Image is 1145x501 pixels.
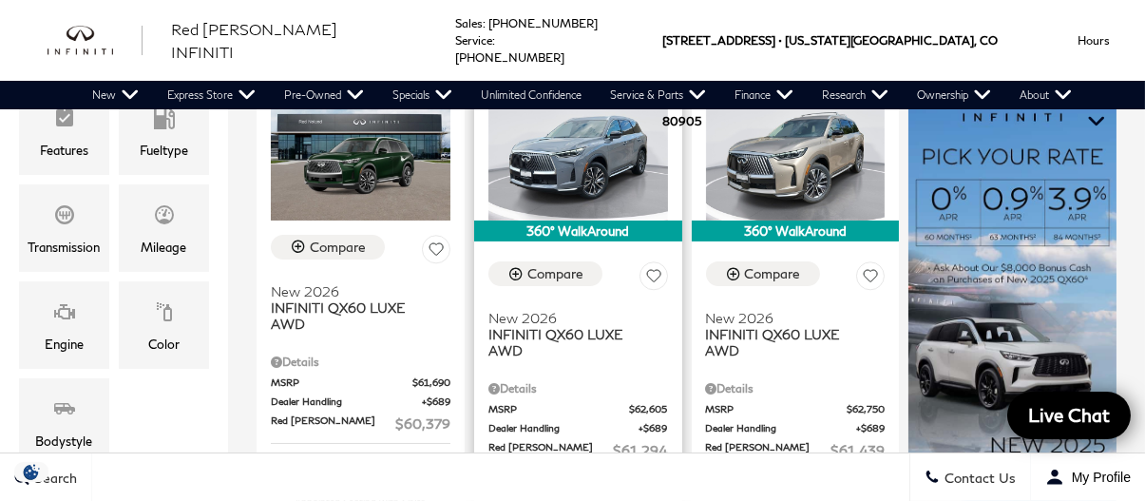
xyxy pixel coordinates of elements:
[53,199,76,237] span: Transmission
[474,221,682,241] div: 360° WalkAround
[706,440,886,460] a: Red [PERSON_NAME] $61,439
[29,237,101,258] div: Transmission
[692,221,900,241] div: 360° WalkAround
[706,86,886,221] img: 2026 INFINITI QX60 LUXE AWD
[488,440,614,460] span: Red [PERSON_NAME]
[148,334,180,355] div: Color
[639,421,668,435] span: $689
[1064,470,1131,485] span: My Profile
[639,261,668,297] button: Save Vehicle
[662,81,701,162] span: 80905
[19,378,109,466] div: BodystyleBodystyle
[29,470,77,486] span: Search
[119,87,209,175] div: FueltypeFueltype
[706,402,848,416] span: MSRP
[662,33,998,128] a: [STREET_ADDRESS] • [US_STATE][GEOGRAPHIC_DATA], CO 80905
[856,421,885,435] span: $689
[271,354,450,371] div: Pricing Details - INFINITI QX60 LUXE AWD
[153,81,270,109] a: Express Store
[271,395,422,409] span: Dealer Handling
[856,261,885,297] button: Save Vehicle
[78,81,1086,109] nav: Main Navigation
[53,102,76,140] span: Features
[271,414,395,434] span: Red [PERSON_NAME]
[706,421,857,435] span: Dealer Handling
[488,326,654,358] span: INFINITI QX60 LUXE AWD
[10,462,53,482] img: Opt-Out Icon
[830,440,885,460] span: $61,439
[483,16,486,30] span: :
[19,87,109,175] div: FeaturesFeatures
[467,81,596,109] a: Unlimited Confidence
[48,26,143,56] img: INFINITI
[527,265,583,282] div: Compare
[492,33,495,48] span: :
[903,81,1005,109] a: Ownership
[171,18,398,64] a: Red [PERSON_NAME] INFINITI
[706,402,886,416] a: MSRP $62,750
[378,81,467,109] a: Specials
[455,33,492,48] span: Service
[271,376,412,390] span: MSRP
[488,86,668,221] img: 2026 INFINITI QX60 LUXE AWD
[153,102,176,140] span: Fueltype
[488,380,668,397] div: Pricing Details - INFINITI QX60 LUXE AWD
[142,237,187,258] div: Mileage
[270,81,378,109] a: Pre-Owned
[271,376,450,390] a: MSRP $61,690
[706,421,886,435] a: Dealer Handling $689
[488,402,668,416] a: MSRP $62,605
[488,421,668,435] a: Dealer Handling $689
[614,440,668,460] span: $61,294
[395,414,450,434] span: $60,379
[455,50,564,65] a: [PHONE_NUMBER]
[706,261,820,286] button: Compare Vehicle
[488,440,668,460] a: Red [PERSON_NAME] $61,294
[412,376,450,390] span: $61,690
[1005,81,1086,109] a: About
[422,235,450,270] button: Save Vehicle
[271,283,436,299] span: New 2026
[53,296,76,334] span: Engine
[596,81,720,109] a: Service & Parts
[140,140,188,161] div: Fueltype
[488,298,668,358] a: New 2026INFINITI QX60 LUXE AWD
[271,235,385,260] button: Compare Vehicle
[1031,453,1145,501] button: Open user profile menu
[706,326,871,358] span: INFINITI QX60 LUXE AWD
[19,281,109,369] div: EngineEngine
[455,16,483,30] span: Sales
[36,431,93,452] div: Bodystyle
[271,414,450,434] a: Red [PERSON_NAME] $60,379
[720,81,808,109] a: Finance
[706,380,886,397] div: Pricing Details - INFINITI QX60 LUXE AWD
[706,310,871,326] span: New 2026
[45,334,84,355] div: Engine
[53,393,76,431] span: Bodystyle
[271,395,450,409] a: Dealer Handling $689
[488,16,598,30] a: [PHONE_NUMBER]
[153,199,176,237] span: Mileage
[488,421,639,435] span: Dealer Handling
[310,239,366,256] div: Compare
[119,281,209,369] div: ColorColor
[271,271,450,332] a: New 2026INFINITI QX60 LUXE AWD
[706,298,886,358] a: New 2026INFINITI QX60 LUXE AWD
[19,184,109,272] div: TransmissionTransmission
[940,470,1016,486] span: Contact Us
[847,402,885,416] span: $62,750
[271,299,436,332] span: INFINITI QX60 LUXE AWD
[706,440,831,460] span: Red [PERSON_NAME]
[48,26,143,56] a: infiniti
[171,20,337,61] span: Red [PERSON_NAME] INFINITI
[488,402,630,416] span: MSRP
[10,462,53,482] section: Click to Open Cookie Consent Modal
[153,296,176,334] span: Color
[1019,403,1119,427] span: Live Chat
[422,395,450,409] span: $689
[78,81,153,109] a: New
[1007,392,1131,439] a: Live Chat
[488,310,654,326] span: New 2026
[630,402,668,416] span: $62,605
[119,184,209,272] div: MileageMileage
